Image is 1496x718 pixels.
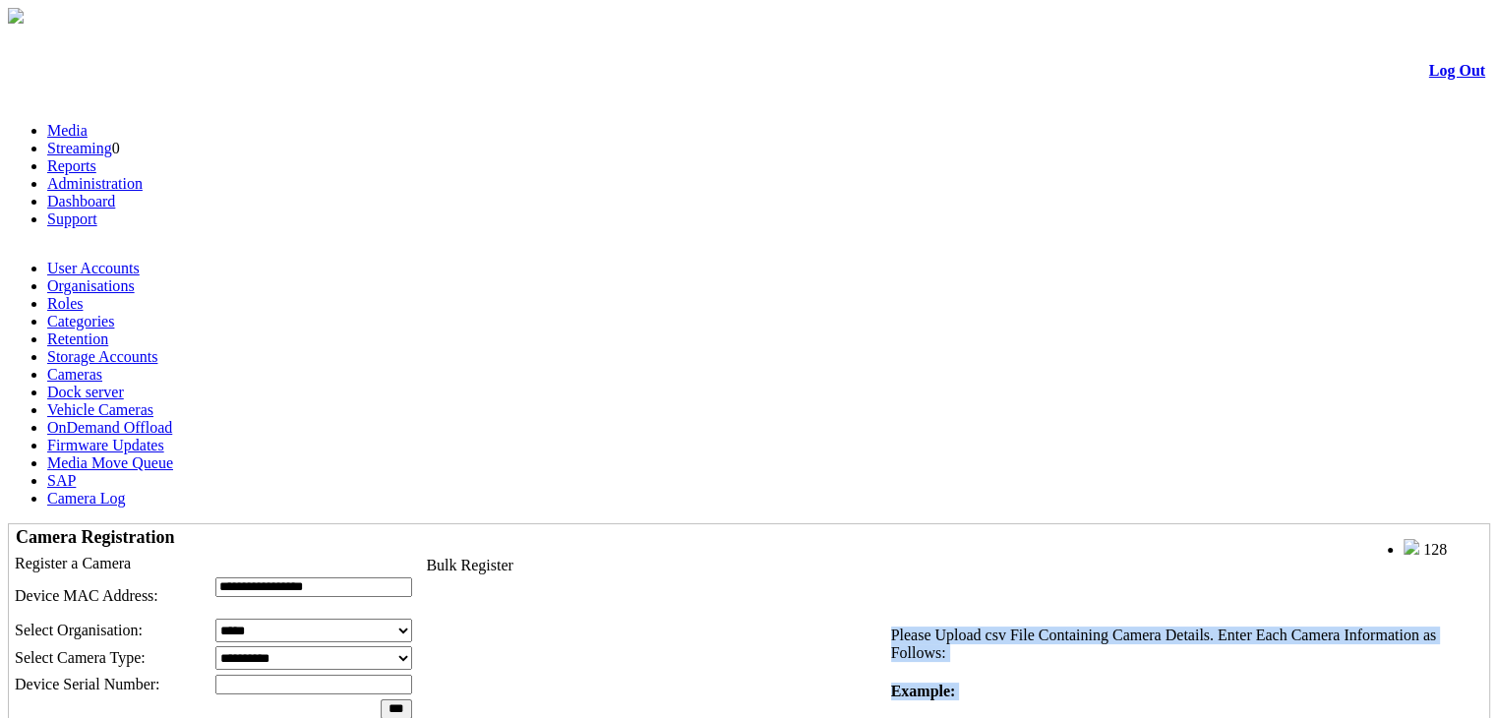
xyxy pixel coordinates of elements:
a: Storage Accounts [47,348,157,365]
span: Device Serial Number: [15,676,160,692]
a: Reports [47,157,96,174]
a: Roles [47,295,83,312]
span: Device MAC Address: [15,587,158,604]
span: Select Organisation: [15,622,143,638]
a: Retention [47,330,108,347]
a: Vehicle Cameras [47,401,153,418]
img: bell25.png [1404,539,1419,555]
a: Media Move Queue [47,454,173,471]
span: 128 [1423,541,1447,558]
span: 0 [112,140,120,156]
span: Camera Registration [16,527,174,547]
a: SAP [47,472,76,489]
p: Please Upload csv File Containing Camera Details. Enter Each Camera Information as Follows: [891,627,1479,662]
a: Dashboard [47,193,115,209]
a: Administration [47,175,143,192]
span: Register a Camera [15,555,131,571]
span: Welcome, System Administrator (Administrator) [1114,540,1364,555]
a: Streaming [47,140,112,156]
a: Organisations [47,277,135,294]
a: Firmware Updates [47,437,164,453]
a: OnDemand Offload [47,419,172,436]
a: Log Out [1429,62,1485,79]
a: Support [47,210,97,227]
img: arrow-3.png [8,8,24,24]
span: Select Camera Type: [15,649,146,666]
span: Bulk Register [426,557,512,573]
a: Camera Log [47,490,126,507]
h4: Example: [891,683,1479,700]
a: Cameras [47,366,102,383]
a: Dock server [47,384,124,400]
a: User Accounts [47,260,140,276]
a: Categories [47,313,114,329]
a: Media [47,122,88,139]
